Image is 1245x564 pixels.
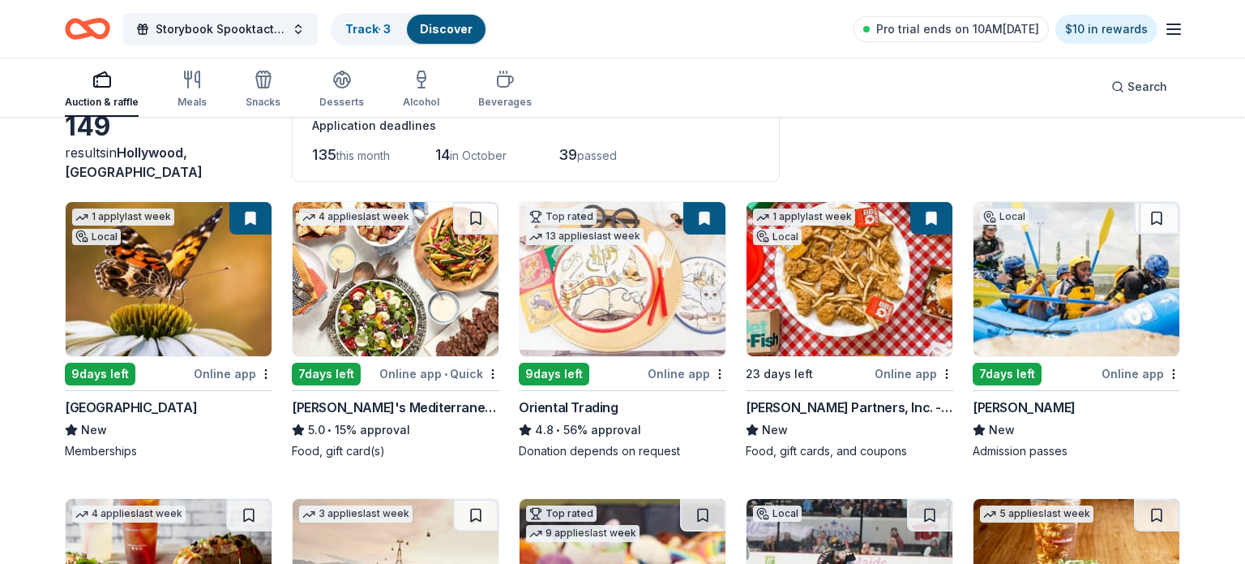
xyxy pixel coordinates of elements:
div: [GEOGRAPHIC_DATA] [65,398,197,417]
a: Image for Taziki's Mediterranean Cafe4 applieslast week7days leftOnline app•Quick[PERSON_NAME]'s ... [292,201,499,459]
span: • [556,424,560,437]
a: Image for Montgomery WhitewaterLocal7days leftOnline app[PERSON_NAME]NewAdmission passes [973,201,1180,459]
img: Image for Huntsville Botanical Garden [66,202,272,356]
div: 149 [65,110,272,143]
a: Image for Huntsville Botanical Garden1 applylast weekLocal9days leftOnline app[GEOGRAPHIC_DATA]Ne... [65,201,272,459]
div: Oriental Trading [519,398,618,417]
div: 4 applies last week [299,209,413,226]
div: 5 applies last week [980,506,1093,523]
div: Local [72,229,121,245]
div: Application deadlines [312,116,759,136]
div: Top rated [526,209,597,225]
div: Local [980,209,1029,225]
div: Online app [1102,364,1180,384]
span: this month [336,149,390,162]
span: Search [1127,77,1167,97]
span: 135 [312,146,336,163]
span: passed [577,149,617,162]
div: 9 applies last week [526,525,640,542]
div: Online app [194,364,272,384]
button: Meals [178,63,207,117]
div: 4 applies last week [72,506,186,523]
a: Home [65,10,110,48]
span: • [444,368,447,381]
div: results [65,143,272,182]
div: 3 applies last week [299,506,413,523]
div: Online app [648,364,726,384]
button: Track· 3Discover [331,13,487,45]
div: 1 apply last week [72,209,174,226]
div: 23 days left [746,364,813,384]
button: Search [1098,71,1180,103]
div: Online app [875,364,953,384]
div: 9 days left [519,363,589,385]
span: in October [450,149,507,162]
div: [PERSON_NAME] [973,398,1076,417]
div: 15% approval [292,420,499,440]
div: Beverages [478,96,532,109]
div: [PERSON_NAME] Partners, Inc. - [PERSON_NAME] [746,398,953,417]
span: New [989,420,1015,440]
div: Snacks [246,96,280,109]
a: Image for Oriental TradingTop rated13 applieslast week9days leftOnline appOriental Trading4.8•56%... [519,201,726,459]
span: New [81,420,107,440]
span: 39 [558,146,577,163]
div: Top rated [526,506,597,522]
span: 14 [435,146,450,163]
a: Image for Johnson Partners, Inc. - McDonald's 1 applylast weekLocal23 days leftOnline app[PERSON_... [746,201,953,459]
a: $10 in rewards [1055,15,1157,44]
img: Image for Taziki's Mediterranean Cafe [293,202,498,356]
button: Auction & raffle [65,63,139,117]
span: New [762,420,788,440]
span: Pro trial ends on 10AM[DATE] [876,19,1039,39]
a: Discover [420,22,473,36]
div: 7 days left [973,363,1042,385]
button: Beverages [478,63,532,117]
div: Local [753,229,802,245]
a: Track· 3 [345,22,391,36]
div: 13 applies last week [526,228,644,245]
div: 1 apply last week [753,209,855,226]
div: Admission passes [973,443,1180,459]
div: Donation depends on request [519,443,726,459]
img: Image for Oriental Trading [520,202,725,356]
span: 4.8 [535,420,554,440]
img: Image for Montgomery Whitewater [973,202,1179,356]
button: Desserts [319,63,364,117]
button: Storybook Spooktactular [123,13,318,45]
div: Memberships [65,443,272,459]
span: Storybook Spooktactular [156,19,285,39]
div: Alcohol [403,96,439,109]
div: Food, gift card(s) [292,443,499,459]
div: Food, gift cards, and coupons [746,443,953,459]
a: Pro trial ends on 10AM[DATE] [854,16,1049,42]
span: 5.0 [308,420,325,440]
div: 56% approval [519,420,726,440]
div: Online app Quick [379,364,499,384]
span: • [327,424,332,437]
button: Alcohol [403,63,439,117]
div: Desserts [319,96,364,109]
span: Hollywood, [GEOGRAPHIC_DATA] [65,144,203,180]
div: Local [753,506,802,522]
button: Snacks [246,63,280,117]
img: Image for Johnson Partners, Inc. - McDonald's [747,202,952,356]
span: in [65,144,203,180]
div: 7 days left [292,363,361,385]
div: Meals [178,96,207,109]
div: [PERSON_NAME]'s Mediterranean Cafe [292,398,499,417]
div: Auction & raffle [65,96,139,109]
div: 9 days left [65,363,135,385]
